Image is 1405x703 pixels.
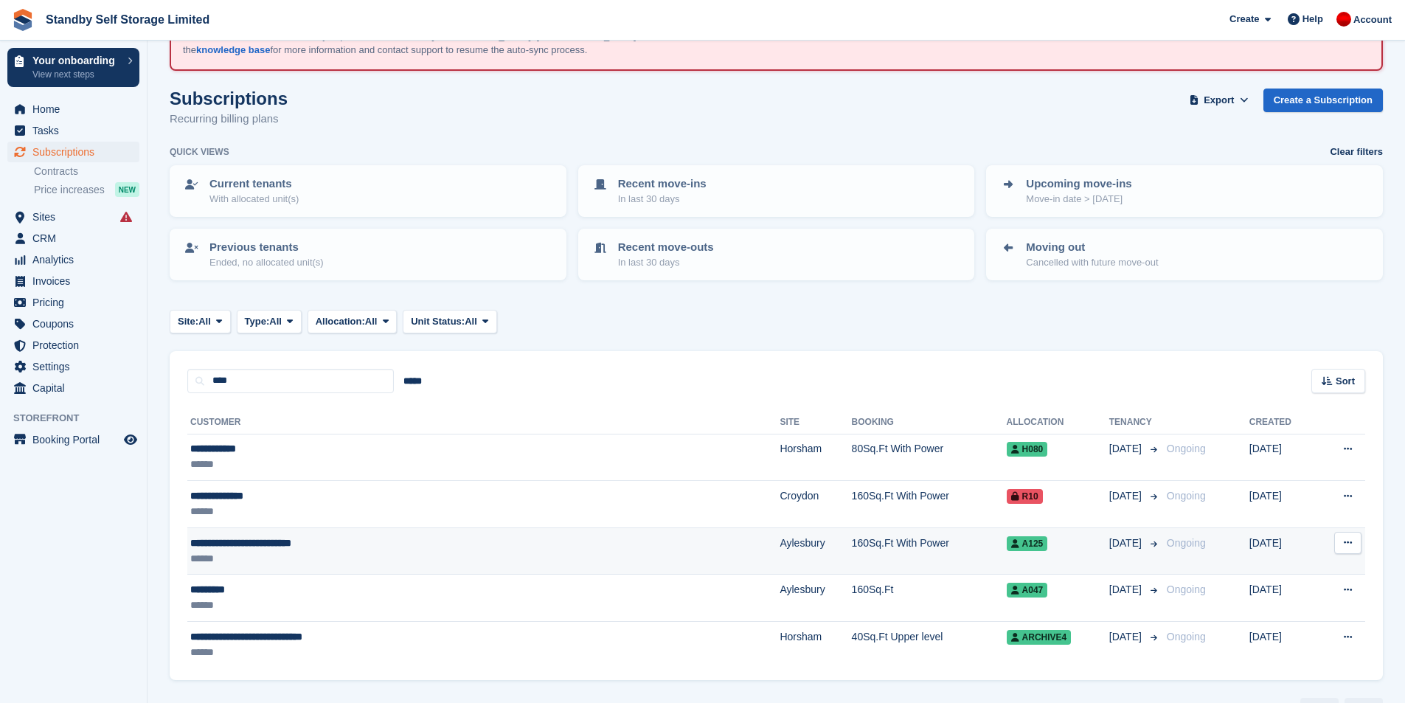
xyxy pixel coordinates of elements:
p: Cancelled with future move-out [1026,255,1158,270]
td: Aylesbury [780,575,851,622]
img: Aaron Winter [1336,12,1351,27]
span: Allocation: [316,314,365,329]
img: stora-icon-8386f47178a22dfd0bd8f6a31ec36ba5ce8667c1dd55bd0f319d3a0aa187defe.svg [12,9,34,31]
a: menu [7,378,139,398]
i: Smart entry sync failures have occurred [120,211,132,223]
button: Unit Status: All [403,310,496,334]
span: Ongoing [1167,631,1206,643]
span: Ongoing [1167,537,1206,549]
p: Move-in date > [DATE] [1026,192,1131,207]
span: Export [1204,93,1234,108]
span: Analytics [32,249,121,270]
a: menu [7,99,139,120]
h6: Quick views [170,145,229,159]
th: Tenancy [1109,411,1161,434]
span: [DATE] [1109,536,1145,551]
a: menu [7,142,139,162]
span: Unit Status: [411,314,465,329]
p: View next steps [32,68,120,81]
a: Recent move-outs In last 30 days [580,230,974,279]
span: [DATE] [1109,582,1145,598]
span: Ongoing [1167,490,1206,502]
span: Site: [178,314,198,329]
p: An error occurred with the auto-sync process for the sites: [GEOGRAPHIC_DATA], [GEOGRAPHIC_DATA].... [183,29,736,58]
span: Sort [1336,374,1355,389]
span: Account [1353,13,1392,27]
a: menu [7,314,139,334]
span: Protection [32,335,121,356]
p: Your onboarding [32,55,120,66]
a: Moving out Cancelled with future move-out [988,230,1381,279]
a: knowledge base [196,44,270,55]
h1: Subscriptions [170,89,288,108]
p: In last 30 days [618,192,707,207]
td: Horsham [780,434,851,481]
p: In last 30 days [618,255,714,270]
span: CRM [32,228,121,249]
p: Ended, no allocated unit(s) [209,255,324,270]
th: Booking [852,411,1007,434]
a: Previous tenants Ended, no allocated unit(s) [171,230,565,279]
span: Help [1302,12,1323,27]
a: Standby Self Storage Limited [40,7,215,32]
td: Horsham [780,622,851,668]
span: Tasks [32,120,121,141]
td: 160Sq.Ft With Power [852,527,1007,575]
a: menu [7,249,139,270]
p: Previous tenants [209,239,324,256]
button: Site: All [170,310,231,334]
span: Subscriptions [32,142,121,162]
th: Created [1249,411,1316,434]
span: Coupons [32,314,121,334]
span: Settings [32,356,121,377]
a: Price increases NEW [34,181,139,198]
span: All [365,314,378,329]
a: Recent move-ins In last 30 days [580,167,974,215]
span: H080 [1007,442,1048,457]
p: Upcoming move-ins [1026,176,1131,193]
td: Croydon [780,481,851,528]
td: [DATE] [1249,622,1316,668]
span: Sites [32,207,121,227]
p: With allocated unit(s) [209,192,299,207]
p: Recent move-outs [618,239,714,256]
td: [DATE] [1249,575,1316,622]
span: Storefront [13,411,147,426]
span: All [198,314,211,329]
span: Booking Portal [32,429,121,450]
span: R10 [1007,489,1043,504]
button: Export [1187,89,1252,113]
span: A125 [1007,536,1048,551]
span: Pricing [32,292,121,313]
a: Clear filters [1330,145,1383,159]
span: All [269,314,282,329]
span: Ongoing [1167,443,1206,454]
span: A047 [1007,583,1048,598]
a: menu [7,207,139,227]
th: Allocation [1007,411,1109,434]
span: Type: [245,314,270,329]
a: menu [7,271,139,291]
span: Invoices [32,271,121,291]
a: Current tenants With allocated unit(s) [171,167,565,215]
span: Create [1229,12,1259,27]
a: Your onboarding View next steps [7,48,139,87]
td: [DATE] [1249,527,1316,575]
p: Current tenants [209,176,299,193]
span: Ongoing [1167,583,1206,595]
p: Moving out [1026,239,1158,256]
td: [DATE] [1249,434,1316,481]
td: 80Sq.Ft With Power [852,434,1007,481]
td: Aylesbury [780,527,851,575]
span: [DATE] [1109,441,1145,457]
button: Type: All [237,310,302,334]
a: Contracts [34,165,139,179]
button: Allocation: All [308,310,398,334]
th: Customer [187,411,780,434]
span: Home [32,99,121,120]
td: 160Sq.Ft [852,575,1007,622]
td: [DATE] [1249,481,1316,528]
span: [DATE] [1109,629,1145,645]
span: All [465,314,477,329]
a: menu [7,120,139,141]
